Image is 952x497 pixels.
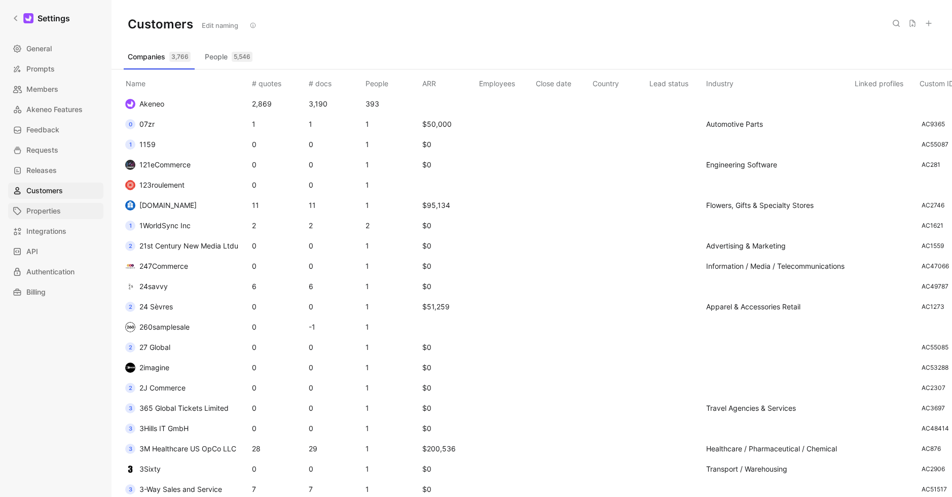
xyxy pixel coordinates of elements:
span: Properties [26,205,61,217]
td: 0 [250,358,307,378]
div: AC51517 [922,484,947,494]
button: logo260samplesale [122,319,193,335]
button: 11159 [122,136,159,153]
div: AC2307 [922,383,945,393]
div: 3 [125,403,135,413]
td: $51,259 [420,297,477,317]
div: AC53288 [922,363,948,373]
button: 007zr [122,116,158,132]
td: 0 [307,134,363,155]
td: 0 [307,358,363,378]
td: 1 [363,398,420,418]
td: 1 [363,256,420,276]
td: Engineering Software [704,155,853,175]
a: API [8,243,103,260]
img: logo [125,363,135,373]
button: 33M Healthcare US OpCo LLC [122,441,240,457]
td: 1 [363,439,420,459]
span: 24 Sèvres [139,302,173,311]
th: Lead status [647,69,704,94]
td: 0 [250,236,307,256]
div: AC47066 [922,261,949,271]
span: 3-Way Sales and Service [139,485,222,493]
button: logo123roulement [122,177,188,193]
span: 07zr [139,120,155,128]
button: 33Hills IT GmbH [122,420,192,437]
td: $0 [420,236,477,256]
th: # quotes [250,69,307,94]
td: $0 [420,358,477,378]
div: 3,766 [169,52,191,62]
img: logo [125,160,135,170]
h1: Customers [128,17,193,31]
td: Information / Media / Telecommunications [704,256,853,276]
td: 1 [363,236,420,256]
th: ARR [420,69,477,94]
td: 393 [363,94,420,114]
td: 0 [250,459,307,479]
img: logo [125,464,135,474]
td: 0 [250,256,307,276]
span: Integrations [26,225,66,237]
span: 247Commerce [139,262,188,270]
a: Integrations [8,223,103,239]
td: Apparel & Accessories Retail [704,297,853,317]
td: 1 [250,114,307,134]
button: People [201,49,257,65]
td: 0 [307,155,363,175]
td: 2 [307,216,363,236]
div: AC2906 [922,464,945,474]
td: $95,134 [420,195,477,216]
h1: Settings [38,12,70,24]
button: 227 Global [122,339,174,356]
button: Companies [124,49,195,65]
td: 0 [250,337,307,358]
button: logo121eCommerce [122,157,194,173]
td: 1 [363,114,420,134]
button: Edit naming [197,18,243,32]
div: AC1621 [922,221,943,231]
div: 5,546 [232,52,252,62]
div: AC55085 [922,342,948,352]
td: $0 [420,216,477,236]
div: 1 [125,221,135,231]
img: logo [125,180,135,190]
div: AC2746 [922,200,944,210]
td: 6 [307,276,363,297]
button: logo3Sixty [122,461,164,477]
th: Linked profiles [853,69,918,94]
button: 224 Sèvres [122,299,176,315]
span: 27 Global [139,343,170,351]
td: 0 [250,418,307,439]
td: Advertising & Marketing [704,236,853,256]
span: 123roulement [139,181,185,189]
td: 0 [250,297,307,317]
td: Transport / Warehousing [704,459,853,479]
th: # docs [307,69,363,94]
span: 365 Global Tickets Limited [139,404,229,412]
button: logoAkeneo [122,96,168,112]
td: 1 [363,378,420,398]
td: 1 [363,297,420,317]
a: Billing [8,284,103,300]
span: 3Sixty [139,465,161,473]
span: General [26,43,52,55]
td: 0 [250,134,307,155]
td: 1 [363,155,420,175]
td: 0 [250,175,307,195]
td: 1 [363,276,420,297]
img: logo [125,261,135,271]
div: 3 [125,484,135,494]
span: 1WorldSync Inc [139,221,191,230]
span: Name [122,79,150,88]
td: 1 [363,175,420,195]
div: 0 [125,119,135,129]
td: 29 [307,439,363,459]
a: Authentication [8,264,103,280]
td: 0 [307,378,363,398]
button: logo247Commerce [122,258,192,274]
div: 3 [125,444,135,454]
span: API [26,245,38,258]
th: Close date [534,69,591,94]
span: 260samplesale [139,323,190,331]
